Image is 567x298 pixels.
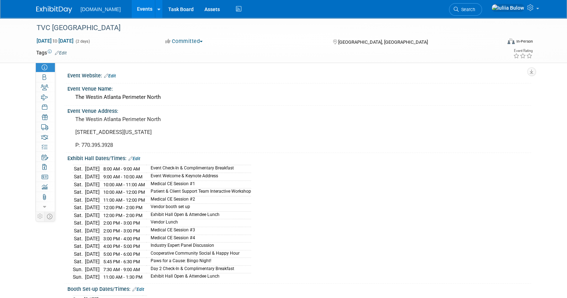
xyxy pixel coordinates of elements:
[36,38,74,44] span: [DATE] [DATE]
[67,284,531,293] div: Booth Set-up Dates/Times:
[73,196,85,204] td: Sat.
[103,174,142,179] span: 9:00 AM - 10:00 AM
[73,181,85,188] td: Sat.
[513,49,532,53] div: Event Rating
[85,211,100,219] td: [DATE]
[103,251,140,257] span: 5:00 PM - 6:00 PM
[73,265,85,273] td: Sun.
[73,92,526,103] div: The Westin Atlanta Perimeter North
[146,227,251,235] td: Medical CE Session #3
[67,70,531,80] div: Event Website:
[103,189,145,195] span: 10:00 AM - 12:00 PM
[85,250,100,258] td: [DATE]
[146,273,251,281] td: Exhibit Hall Open & Attendee Lunch
[73,165,85,173] td: Sat.
[36,212,44,221] td: Personalize Event Tab Strip
[85,273,100,281] td: [DATE]
[85,219,100,227] td: [DATE]
[338,39,428,45] span: [GEOGRAPHIC_DATA], [GEOGRAPHIC_DATA]
[85,204,100,212] td: [DATE]
[73,258,85,266] td: Sat.
[103,274,142,280] span: 11:00 AM - 1:30 PM
[103,166,140,172] span: 8:00 AM - 9:00 AM
[73,242,85,250] td: Sat.
[36,6,72,13] img: ExhibitDay
[103,182,145,187] span: 10:00 AM - 11:00 AM
[36,49,67,56] td: Tags
[104,73,116,78] a: Edit
[75,39,90,44] span: (2 days)
[146,196,251,204] td: Medical CE Session #2
[163,38,205,45] button: Committed
[75,116,253,148] pre: The Westin Atlanta Perimeter North [STREET_ADDRESS][US_STATE] P: 770.395.3928
[449,3,482,16] a: Search
[67,106,531,115] div: Event Venue Address:
[73,188,85,196] td: Sat.
[85,235,100,242] td: [DATE]
[516,39,533,44] div: In-Person
[146,265,251,273] td: Day 2 Check-In & Complimentary Breakfast
[103,220,140,226] span: 2:00 PM - 3:00 PM
[103,267,140,272] span: 7:30 AM - 9:00 AM
[85,258,100,266] td: [DATE]
[85,227,100,235] td: [DATE]
[146,250,251,258] td: Cooperative Community Social & Happy Hour
[146,258,251,266] td: Paws for a Cause: Bingo Night!
[34,21,491,34] div: TVC [GEOGRAPHIC_DATA]
[67,153,531,162] div: Exhibit Hall Dates/Times:
[459,37,533,48] div: Event Format
[459,7,475,12] span: Search
[146,204,251,212] td: Vendor booth set up
[85,173,100,181] td: [DATE]
[103,213,142,218] span: 12:00 PM - 2:00 PM
[55,51,67,56] a: Edit
[67,83,531,92] div: Event Venue Name:
[85,242,100,250] td: [DATE]
[146,219,251,227] td: Vendor Lunch
[73,204,85,212] td: Sat.
[73,227,85,235] td: Sat.
[491,4,524,12] img: Iuliia Bulow
[73,235,85,242] td: Sat.
[73,211,85,219] td: Sat.
[146,165,251,173] td: Event Check-In & Complimentary Breakfast
[85,188,100,196] td: [DATE]
[128,156,140,161] a: Edit
[85,196,100,204] td: [DATE]
[103,236,140,241] span: 3:00 PM - 4:00 PM
[103,197,145,203] span: 11:00 AM - 12:00 PM
[146,242,251,250] td: Industry Expert Panel Discussion
[146,188,251,196] td: Patient & Client Support Team Interactive Workshop
[85,165,100,173] td: [DATE]
[146,235,251,242] td: Medical CE Session #4
[103,228,140,234] span: 2:00 PM - 3:00 PM
[73,250,85,258] td: Sat.
[73,273,85,281] td: Sun.
[85,265,100,273] td: [DATE]
[44,212,55,221] td: Toggle Event Tabs
[73,173,85,181] td: Sat.
[507,38,515,44] img: Format-Inperson.png
[73,219,85,227] td: Sat.
[103,205,142,210] span: 12:00 PM - 2:00 PM
[132,287,144,292] a: Edit
[103,244,140,249] span: 4:00 PM - 5:00 PM
[52,38,58,44] span: to
[103,259,140,264] span: 5:45 PM - 6:30 PM
[146,181,251,188] td: Medical CE Session #1
[81,6,121,12] span: [DOMAIN_NAME]
[146,211,251,219] td: Exhibit Hall Open & Attendee Lunch
[146,173,251,181] td: Event Welcome & Keynote Address
[85,181,100,188] td: [DATE]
